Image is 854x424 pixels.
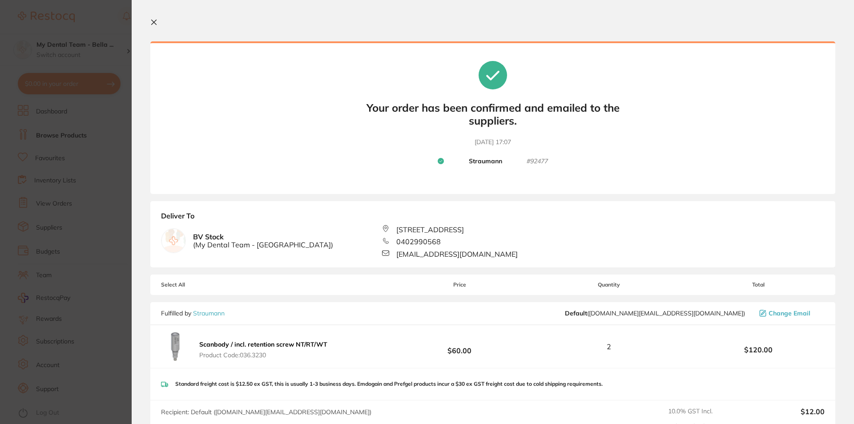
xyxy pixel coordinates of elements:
[393,339,526,355] b: $60.00
[161,229,185,253] img: empty.jpg
[692,282,825,288] span: Total
[526,282,692,288] span: Quantity
[750,408,825,416] output: $12.00
[565,309,587,317] b: Default
[469,157,502,166] b: Straumann
[161,408,371,416] span: Recipient: Default ( [DOMAIN_NAME][EMAIL_ADDRESS][DOMAIN_NAME] )
[668,408,743,416] span: 10.0 % GST Incl.
[193,241,333,249] span: ( My Dental Team - [GEOGRAPHIC_DATA] )
[692,346,825,354] b: $120.00
[193,233,333,249] b: BV Stock
[199,351,327,359] span: Product Code: 036.3230
[193,309,225,317] a: Straumann
[565,310,745,317] span: customerservice.au@straumann.com
[396,226,464,234] span: [STREET_ADDRESS]
[607,343,611,351] span: 2
[757,309,825,317] button: Change Email
[359,101,626,127] b: Your order has been confirmed and emailed to the suppliers.
[161,310,225,317] p: Fulfilled by
[175,381,603,387] p: Standard freight cost is $12.50 ex GST, this is usually 1-3 business days. Emdogain and Prefgel p...
[161,282,250,288] span: Select All
[396,238,441,246] span: 0402990568
[161,332,189,361] img: OHNwcnM4OA
[527,157,548,166] small: # 92477
[161,212,825,225] b: Deliver To
[393,282,526,288] span: Price
[396,250,518,258] span: [EMAIL_ADDRESS][DOMAIN_NAME]
[769,310,810,317] span: Change Email
[197,340,330,359] button: Scanbody / incl. retention screw NT/RT/WT Product Code:036.3230
[199,340,327,348] b: Scanbody / incl. retention screw NT/RT/WT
